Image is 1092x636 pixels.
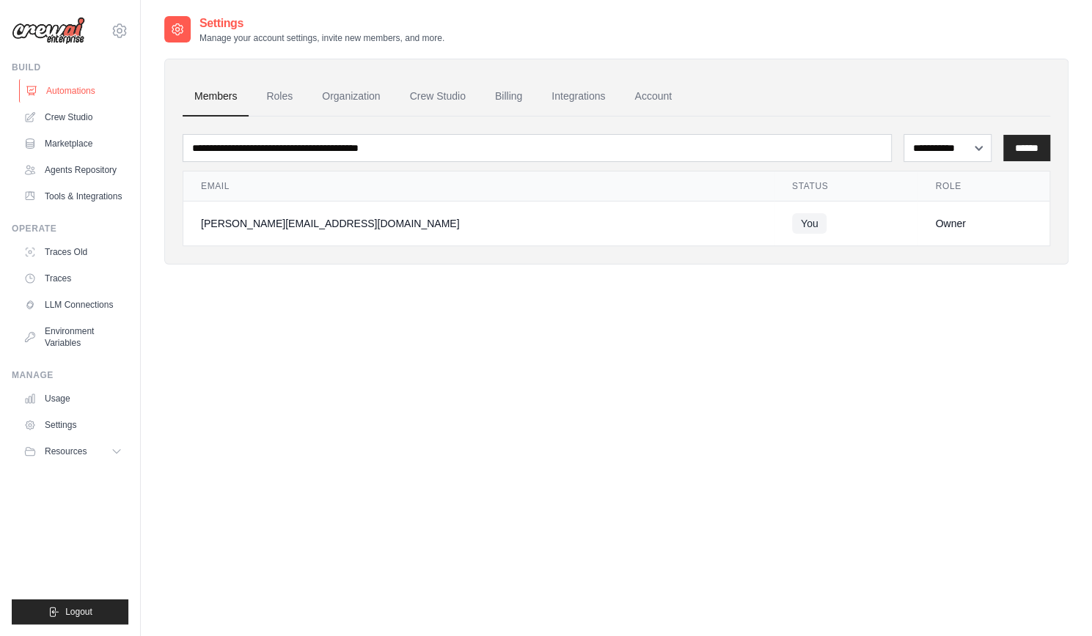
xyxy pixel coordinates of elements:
[774,171,918,201] th: Status
[12,599,128,624] button: Logout
[12,17,85,45] img: Logo
[623,77,684,117] a: Account
[12,369,128,381] div: Manage
[18,440,128,463] button: Resources
[18,158,128,182] a: Agents Repository
[18,106,128,129] a: Crew Studio
[18,413,128,437] a: Settings
[540,77,617,117] a: Integrations
[18,387,128,410] a: Usage
[183,171,774,201] th: Email
[18,185,128,208] a: Tools & Integrations
[935,216,1032,231] div: Owner
[18,240,128,264] a: Traces Old
[199,15,444,32] h2: Settings
[201,216,757,231] div: [PERSON_NAME][EMAIL_ADDRESS][DOMAIN_NAME]
[792,213,827,234] span: You
[310,77,392,117] a: Organization
[12,62,128,73] div: Build
[19,79,130,103] a: Automations
[12,223,128,234] div: Operate
[183,77,249,117] a: Members
[45,445,87,457] span: Resources
[18,132,128,155] a: Marketplace
[199,32,444,44] p: Manage your account settings, invite new members, and more.
[18,293,128,317] a: LLM Connections
[254,77,304,117] a: Roles
[18,319,128,355] a: Environment Variables
[65,606,92,618] span: Logout
[483,77,534,117] a: Billing
[18,267,128,290] a: Traces
[398,77,477,117] a: Crew Studio
[917,171,1049,201] th: Role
